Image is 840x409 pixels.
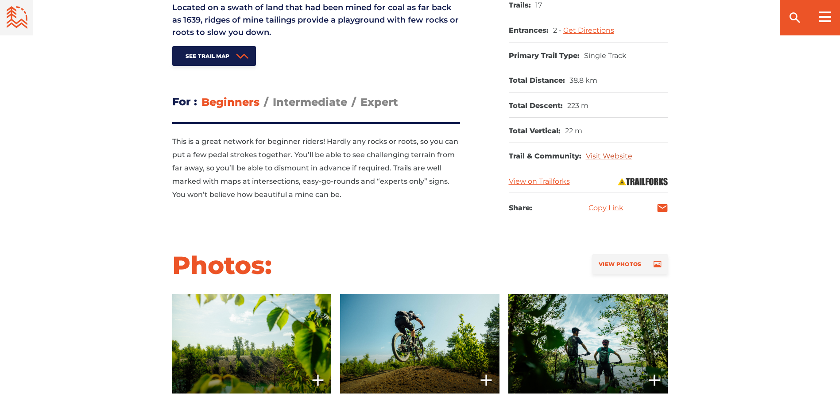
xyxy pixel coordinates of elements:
dt: Entrances: [509,26,549,35]
ion-icon: add [309,371,327,389]
dd: Single Track [584,51,627,61]
a: mail [657,202,668,214]
dt: Primary Trail Type: [509,51,580,61]
a: Get Directions [563,26,614,35]
img: Trailforks [617,177,668,186]
a: See Trail Map [172,46,256,66]
span: Beginners [201,96,259,108]
h2: Photos: [172,250,272,281]
span: Expert [360,96,398,108]
h3: Share: [509,202,532,214]
ion-icon: add [646,371,663,389]
span: Intermediate [273,96,347,108]
dt: Trails: [509,1,531,10]
a: Visit Website [586,152,632,160]
ion-icon: search [788,11,802,25]
dd: 17 [535,1,542,10]
span: View Photos [599,261,641,267]
dd: 38.8 km [569,76,597,85]
dd: 22 m [565,127,582,136]
dt: Total Vertical: [509,127,561,136]
dt: Total Distance: [509,76,565,85]
dt: Trail & Community: [509,152,581,161]
dd: 223 m [567,101,588,111]
span: See Trail Map [186,53,230,59]
h3: For [172,93,197,111]
ion-icon: add [477,371,495,389]
dt: Total Descent: [509,101,563,111]
a: Copy Link [588,204,623,212]
a: View Photos [592,254,668,274]
: This is a great network for beginner riders! Hardly any rocks or roots, so you can put a few peda... [172,137,458,199]
a: View on Trailforks [509,177,570,185]
span: 2 [553,26,563,35]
